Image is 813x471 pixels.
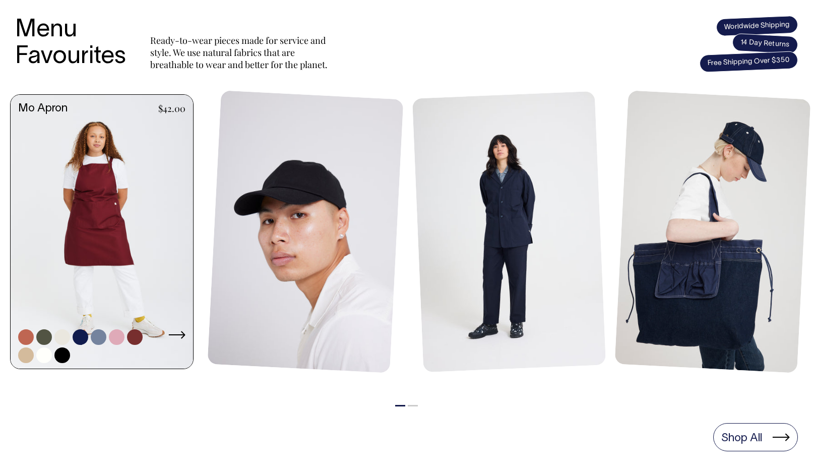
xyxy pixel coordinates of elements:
h3: Menu Favourites [15,17,126,71]
span: Worldwide Shipping [716,15,798,36]
p: Ready-to-wear pieces made for service and style. We use natural fabrics that are breathable to we... [150,34,332,71]
img: Store Bag [614,90,810,373]
button: 2 of 2 [408,405,418,406]
a: Shop All [713,423,798,451]
img: Unstructured Blazer [412,91,606,373]
span: 14 Day Returns [732,33,798,54]
button: 1 of 2 [395,405,405,406]
img: Blank Dad Cap [207,90,403,373]
span: Free Shipping Over $350 [699,51,798,73]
